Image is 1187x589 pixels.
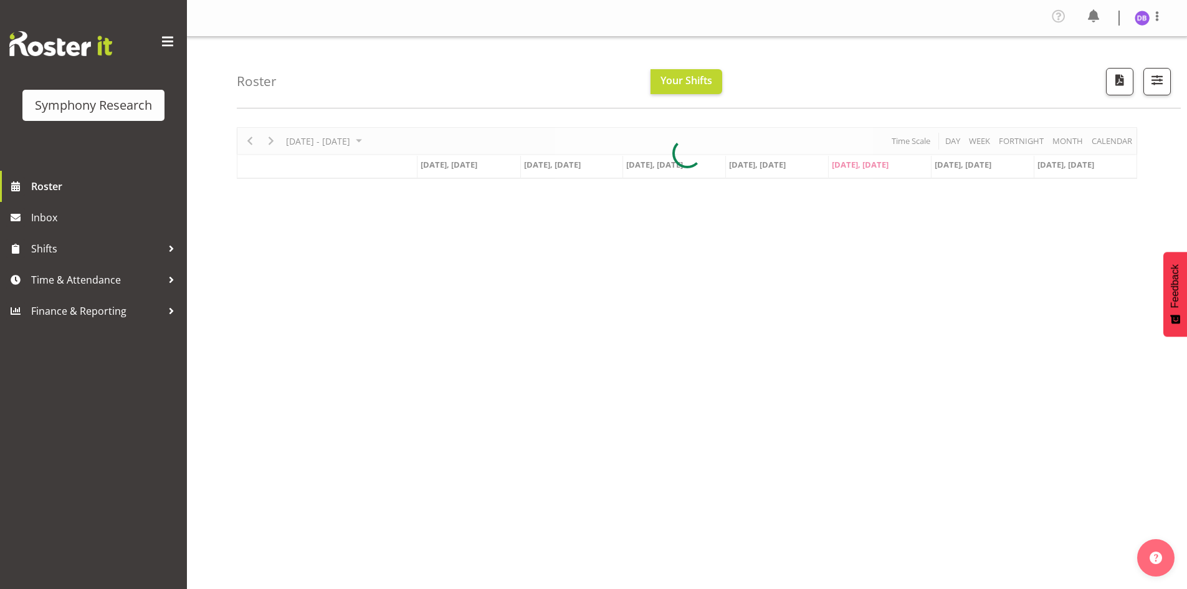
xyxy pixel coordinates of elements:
[1143,68,1171,95] button: Filter Shifts
[31,271,162,289] span: Time & Attendance
[1135,11,1150,26] img: dawn-belshaw1857.jpg
[31,208,181,227] span: Inbox
[31,239,162,258] span: Shifts
[1163,252,1187,337] button: Feedback - Show survey
[35,96,152,115] div: Symphony Research
[1170,264,1181,308] span: Feedback
[31,302,162,320] span: Finance & Reporting
[9,31,112,56] img: Rosterit website logo
[237,74,277,89] h4: Roster
[1150,552,1162,564] img: help-xxl-2.png
[1106,68,1133,95] button: Download a PDF of the roster according to the set date range.
[31,177,181,196] span: Roster
[651,69,722,94] button: Your Shifts
[660,74,712,87] span: Your Shifts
